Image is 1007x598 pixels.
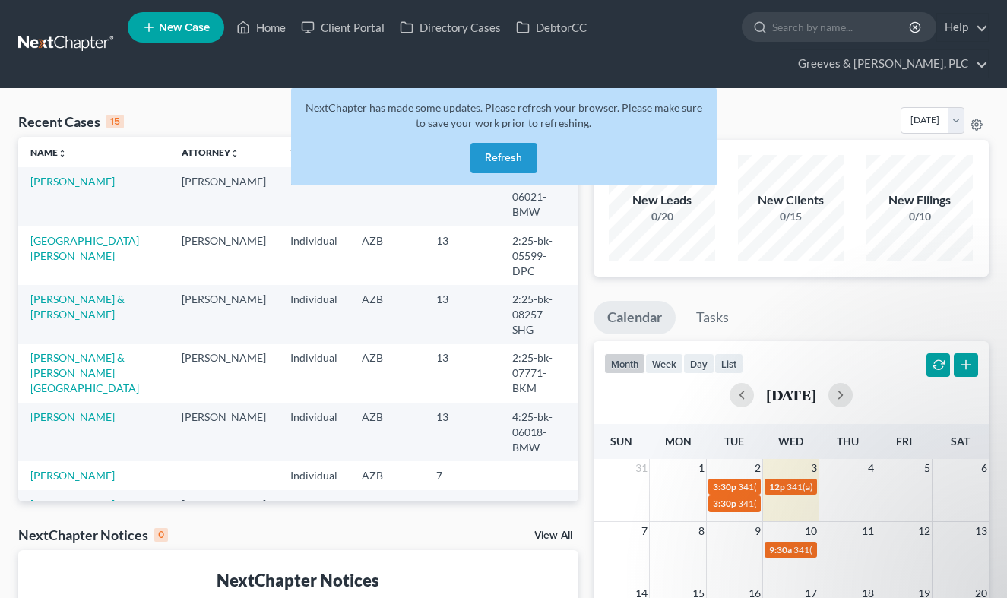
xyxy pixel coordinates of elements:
[30,568,566,592] div: NextChapter Notices
[917,522,932,540] span: 12
[424,403,500,461] td: 13
[500,344,578,403] td: 2:25-bk-07771-BKM
[645,353,683,374] button: week
[682,301,743,334] a: Tasks
[713,498,736,509] span: 3:30p
[30,234,139,262] a: [GEOGRAPHIC_DATA][PERSON_NAME]
[30,293,125,321] a: [PERSON_NAME] & [PERSON_NAME]
[724,435,744,448] span: Tue
[974,522,989,540] span: 13
[278,285,350,343] td: Individual
[229,14,293,41] a: Home
[860,522,876,540] span: 11
[697,522,706,540] span: 8
[640,522,649,540] span: 7
[350,461,424,489] td: AZB
[753,459,762,477] span: 2
[766,387,816,403] h2: [DATE]
[169,403,278,461] td: [PERSON_NAME]
[169,285,278,343] td: [PERSON_NAME]
[18,112,124,131] div: Recent Cases
[803,522,819,540] span: 10
[424,226,500,285] td: 13
[896,435,912,448] span: Fri
[866,209,973,224] div: 0/10
[508,14,594,41] a: DebtorCC
[392,14,508,41] a: Directory Cases
[18,526,168,544] div: NextChapter Notices
[594,301,676,334] a: Calendar
[790,50,988,78] a: Greeves & [PERSON_NAME], PLC
[772,13,911,41] input: Search by name...
[500,226,578,285] td: 2:25-bk-05599-DPC
[714,353,743,374] button: list
[350,344,424,403] td: AZB
[937,14,988,41] a: Help
[278,344,350,403] td: Individual
[753,522,762,540] span: 9
[30,175,115,188] a: [PERSON_NAME]
[424,490,500,533] td: 13
[169,226,278,285] td: [PERSON_NAME]
[159,22,210,33] span: New Case
[738,209,844,224] div: 0/15
[665,435,692,448] span: Mon
[350,490,424,533] td: AZB
[980,459,989,477] span: 6
[610,435,632,448] span: Sun
[500,285,578,343] td: 2:25-bk-08257-SHG
[278,461,350,489] td: Individual
[738,498,885,509] span: 341(a) meeting for [PERSON_NAME]
[534,530,572,541] a: View All
[350,226,424,285] td: AZB
[769,544,792,555] span: 9:30a
[230,149,239,158] i: unfold_more
[923,459,932,477] span: 5
[278,490,350,533] td: Individual
[30,147,67,158] a: Nameunfold_more
[169,490,278,533] td: [PERSON_NAME]
[470,143,537,173] button: Refresh
[350,403,424,461] td: AZB
[634,459,649,477] span: 31
[609,191,715,209] div: New Leads
[837,435,859,448] span: Thu
[278,403,350,461] td: Individual
[778,435,803,448] span: Wed
[866,459,876,477] span: 4
[500,403,578,461] td: 4:25-bk-06018-BMW
[738,481,885,492] span: 341(a) meeting for [PERSON_NAME]
[293,14,392,41] a: Client Portal
[350,285,424,343] td: AZB
[306,101,702,129] span: NextChapter has made some updates. Please refresh your browser. Please make sure to save your wor...
[424,285,500,343] td: 13
[683,353,714,374] button: day
[182,147,239,158] a: Attorneyunfold_more
[278,167,350,226] td: Individual
[604,353,645,374] button: month
[955,546,992,583] iframe: Intercom live chat
[951,435,970,448] span: Sat
[30,410,115,423] a: [PERSON_NAME]
[58,149,67,158] i: unfold_more
[609,209,715,224] div: 0/20
[278,226,350,285] td: Individual
[30,351,139,394] a: [PERSON_NAME] & [PERSON_NAME][GEOGRAPHIC_DATA]
[787,481,933,492] span: 341(a) meeting for [PERSON_NAME]
[866,191,973,209] div: New Filings
[154,528,168,542] div: 0
[809,459,819,477] span: 3
[106,115,124,128] div: 15
[169,167,278,226] td: [PERSON_NAME]
[424,461,500,489] td: 7
[424,344,500,403] td: 13
[500,490,578,533] td: 4:25-bk-07986
[713,481,736,492] span: 3:30p
[697,459,706,477] span: 1
[738,191,844,209] div: New Clients
[30,469,115,482] a: [PERSON_NAME]
[769,481,785,492] span: 12p
[169,344,278,403] td: [PERSON_NAME]
[30,498,115,511] a: [PERSON_NAME]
